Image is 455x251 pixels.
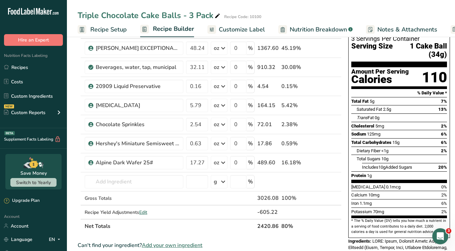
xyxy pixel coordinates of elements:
[281,63,310,71] div: 30.08%
[78,241,342,249] div: Can't find your ingredient?
[257,44,279,52] div: 1367.60
[49,235,63,243] div: EN
[290,25,347,34] span: Nutrition Breakdown
[4,197,39,204] div: Upgrade Plan
[351,201,359,206] span: Iron
[367,173,372,178] span: 1g
[441,99,447,104] span: 7%
[392,140,399,145] span: 15g
[351,173,366,178] span: Protein
[351,99,369,104] span: Total Fat
[4,109,45,116] div: Custom Reports
[4,234,32,245] a: Language
[351,132,366,137] span: Sodium
[441,148,447,153] span: 2%
[386,184,400,189] span: 0.1mcg
[214,159,219,167] div: oz
[257,63,279,71] div: 910.32
[278,22,353,37] a: Nutrition Breakdown
[257,140,279,148] div: 17.86
[281,140,310,148] div: 0.59%
[351,140,391,145] span: Total Carbohydrates
[357,115,368,120] i: Trans
[381,148,388,153] span: <1g
[446,228,451,234] span: 3
[4,104,14,108] div: NEW
[214,44,219,52] div: oz
[4,131,15,135] div: BETA
[351,75,409,84] div: Calories
[351,89,447,97] section: % Daily Value *
[381,156,388,161] span: 10g
[348,239,371,244] span: Ingredients:
[441,123,447,129] span: 2%
[96,44,179,52] div: [PERSON_NAME] EXCEPTIONAL® [PERSON_NAME] REQUEST® [PERSON_NAME] FOOD CAKE MIX MB 50 LB
[441,201,447,206] span: 6%
[422,69,447,86] div: 110
[257,159,279,167] div: 489.60
[351,123,374,129] span: Cholesterol
[207,22,265,37] a: Customize Label
[438,165,447,170] span: 20%
[224,14,261,20] div: Recipe Code: 10100
[10,178,57,187] button: Switch to Yearly
[373,209,384,214] span: 70mg
[375,123,384,129] span: 5mg
[281,159,310,167] div: 16.18%
[214,120,219,129] div: oz
[393,42,447,59] span: 1 Cake Ball (34g)
[281,101,310,109] div: 5.42%
[96,120,179,129] div: Chocolate Sprinkles
[78,9,221,21] div: Triple Chocolate Cake Balls - 3 Pack
[438,107,447,112] span: 13%
[20,170,47,177] div: Save Money
[378,165,385,170] span: 10g
[256,219,280,233] th: 2420.86
[368,192,379,197] span: 10mg
[214,82,219,90] div: oz
[351,184,385,189] span: [MEDICAL_DATA]
[351,35,447,42] div: 3 Servings Per Container
[362,165,412,170] span: Includes Added Sugars
[257,194,279,202] div: 3026.08
[257,101,279,109] div: 164.15
[214,101,219,109] div: oz
[357,156,380,161] span: Total Sugars
[96,101,179,109] div: [MEDICAL_DATA]
[357,148,380,153] span: Dietary Fiber
[351,42,393,59] span: Serving Size
[257,120,279,129] div: 72.01
[142,241,202,249] span: Add your own ingredient
[214,63,219,71] div: oz
[153,24,194,33] span: Recipe Builder
[370,99,374,104] span: 5g
[140,21,194,37] a: Recipe Builder
[214,140,219,148] div: oz
[360,201,372,206] span: 1.1mg
[351,209,372,214] span: Potassium
[83,219,256,233] th: Net Totals
[214,178,217,186] div: g
[257,82,279,90] div: 4.54
[351,218,447,235] section: * The % Daily Value (DV) tells you how much a nutrient in a serving of food contributes to a dail...
[90,25,127,34] span: Recipe Setup
[85,195,183,202] div: Gross Totals
[441,192,447,197] span: 2%
[441,140,447,145] span: 6%
[78,22,127,37] a: Recipe Setup
[383,107,391,112] span: 2.5g
[96,82,179,90] div: 20909 Liquid Preservative
[357,115,374,120] span: Fat
[351,69,409,75] div: Amount Per Serving
[357,107,382,112] span: Saturated Fat
[96,140,179,148] div: Hershey's Miniature Semisweet Chocolate Chip Stir-Ins
[281,194,310,202] div: 100%
[441,209,447,214] span: 2%
[281,120,310,129] div: 2.38%
[280,219,311,233] th: 80%
[366,22,437,37] a: Notes & Attachments
[219,25,265,34] span: Customize Label
[96,63,179,71] div: Beverages, water, tap, municipal
[257,208,279,216] div: -605.22
[367,132,380,137] span: 125mg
